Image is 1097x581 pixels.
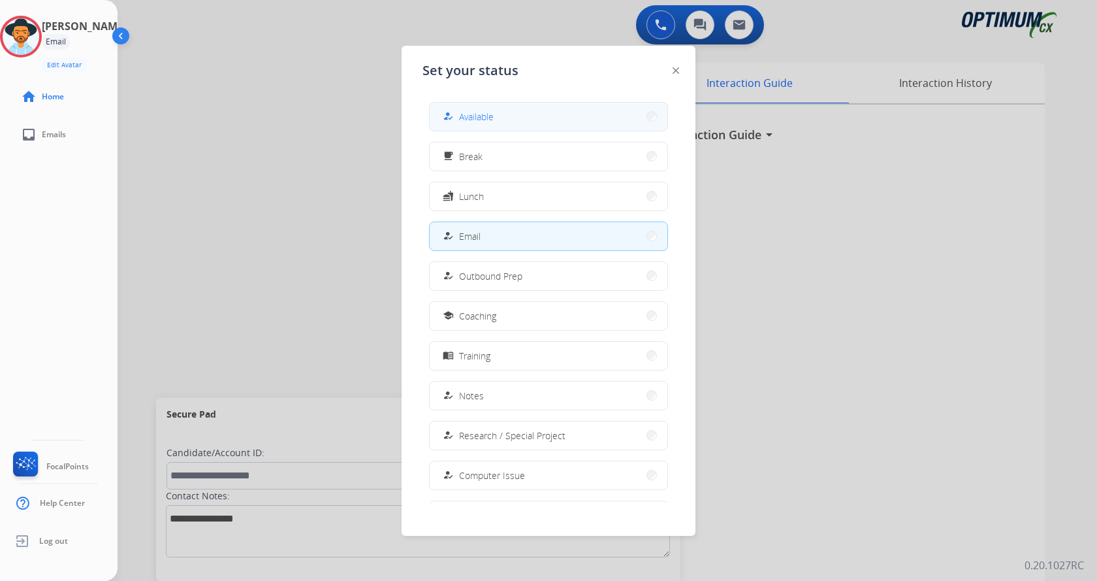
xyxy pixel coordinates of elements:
[430,182,667,210] button: Lunch
[443,191,454,202] mat-icon: fastfood
[443,271,454,282] mat-icon: how_to_reg
[42,34,70,50] div: Email
[46,461,89,472] span: FocalPoints
[459,229,481,243] span: Email
[21,89,37,105] mat-icon: home
[459,389,484,403] span: Notes
[422,61,518,80] span: Set your status
[21,127,37,142] mat-icon: inbox
[10,452,89,482] a: FocalPoints
[430,142,667,171] button: Break
[673,67,679,74] img: close-button
[443,151,454,162] mat-icon: free_breakfast
[1025,557,1084,573] p: 0.20.1027RC
[459,429,565,442] span: Research / Special Project
[430,302,667,330] button: Coaching
[443,310,454,322] mat-icon: school
[443,350,454,361] mat-icon: menu_book
[459,190,484,203] span: Lunch
[39,536,68,546] span: Log out
[430,501,667,529] button: Internet Issue
[430,103,667,131] button: Available
[42,58,87,73] button: Edit Avatar
[42,129,66,140] span: Emails
[459,110,494,124] span: Available
[443,390,454,401] mat-icon: how_to_reg
[443,231,454,242] mat-icon: how_to_reg
[430,461,667,490] button: Computer Issue
[459,469,525,482] span: Computer Issue
[443,111,454,122] mat-icon: how_to_reg
[459,269,522,283] span: Outbound Prep
[430,222,667,250] button: Email
[443,470,454,481] mat-icon: how_to_reg
[430,422,667,450] button: Research / Special Project
[3,18,39,55] img: avatar
[459,309,496,323] span: Coaching
[42,18,127,34] h3: [PERSON_NAME]
[430,262,667,290] button: Outbound Prep
[430,382,667,410] button: Notes
[40,498,85,508] span: Help Center
[42,91,64,102] span: Home
[443,430,454,441] mat-icon: how_to_reg
[459,150,483,163] span: Break
[459,349,490,363] span: Training
[430,342,667,370] button: Training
